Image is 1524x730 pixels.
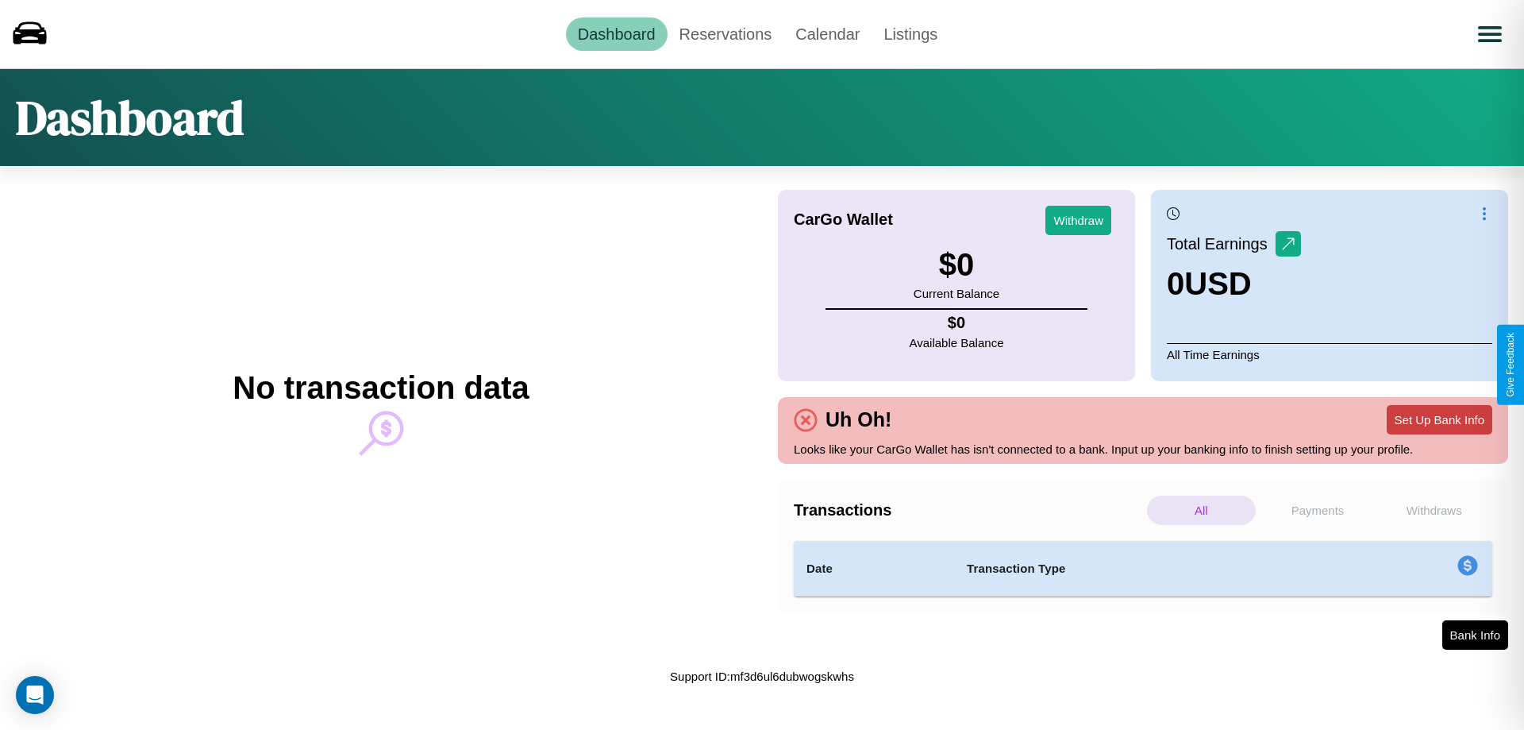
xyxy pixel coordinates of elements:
[794,501,1143,519] h4: Transactions
[794,211,893,229] h4: CarGo Wallet
[1468,12,1512,56] button: Open menu
[910,332,1004,353] p: Available Balance
[806,559,941,578] h4: Date
[783,17,872,51] a: Calendar
[16,85,244,150] h1: Dashboard
[566,17,668,51] a: Dashboard
[1264,496,1372,525] p: Payments
[233,370,529,406] h2: No transaction data
[794,541,1492,597] table: simple table
[1147,496,1256,525] p: All
[914,283,999,304] p: Current Balance
[1505,333,1516,397] div: Give Feedback
[1380,496,1488,525] p: Withdraws
[872,17,949,51] a: Listings
[668,17,784,51] a: Reservations
[914,247,999,283] h3: $ 0
[1167,230,1276,258] p: Total Earnings
[967,559,1327,578] h4: Transaction Type
[910,314,1004,332] h4: $ 0
[1167,266,1301,302] h3: 0 USD
[1387,405,1492,435] button: Set Up Bank Info
[794,438,1492,460] p: Looks like your CarGo Wallet has isn't connected to a bank. Input up your banking info to finish ...
[1442,620,1508,650] button: Bank Info
[16,676,54,714] div: Open Intercom Messenger
[1045,206,1111,235] button: Withdraw
[818,408,899,431] h4: Uh Oh!
[1167,343,1492,365] p: All Time Earnings
[670,666,854,687] p: Support ID: mf3d6ul6dubwogskwhs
